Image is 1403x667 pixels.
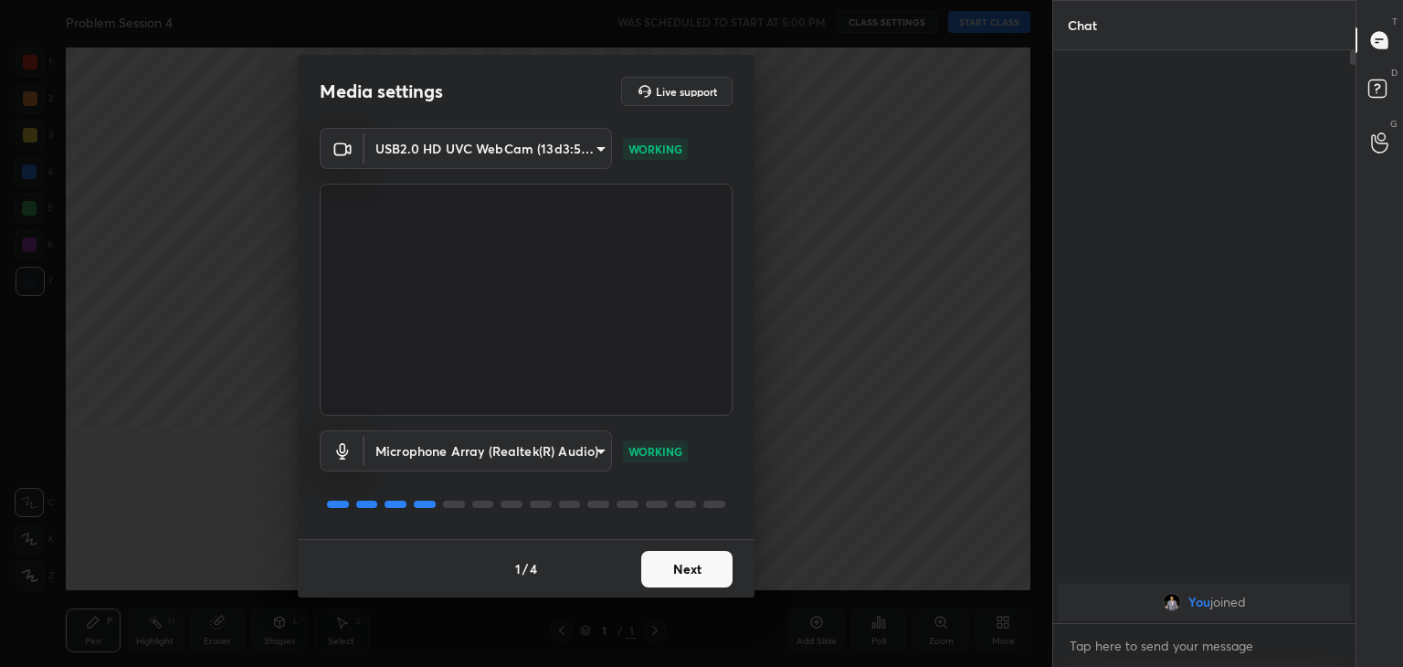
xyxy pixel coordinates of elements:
[656,86,717,97] h5: Live support
[1053,1,1112,49] p: Chat
[1163,593,1181,611] img: 9689d3ed888646769c7969bc1f381e91.jpg
[1053,580,1356,624] div: grid
[1391,66,1398,79] p: D
[364,430,612,471] div: USB2.0 HD UVC WebCam (13d3:56a2)
[1390,117,1398,131] p: G
[530,559,537,578] h4: 4
[320,79,443,103] h2: Media settings
[641,551,733,588] button: Next
[628,443,682,460] p: WORKING
[515,559,521,578] h4: 1
[1210,595,1246,609] span: joined
[628,141,682,157] p: WORKING
[522,559,528,578] h4: /
[364,128,612,169] div: USB2.0 HD UVC WebCam (13d3:56a2)
[1188,595,1210,609] span: You
[1392,15,1398,28] p: T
